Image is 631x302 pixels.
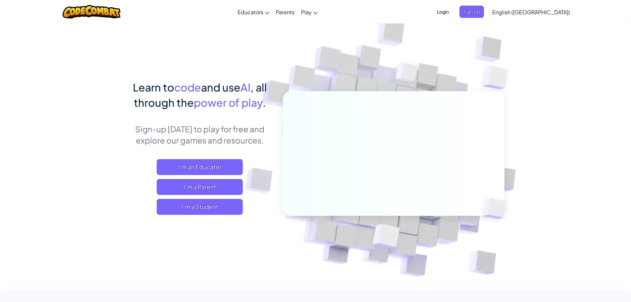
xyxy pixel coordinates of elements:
[237,9,263,16] span: Educators
[157,199,243,215] button: I'm a Student
[433,6,453,18] button: Login
[298,3,321,21] a: Play
[133,81,174,94] span: Learn to
[472,184,521,233] img: Overlap cubes
[383,49,431,99] img: Overlap cubes
[127,123,273,146] p: Sign-up [DATE] to play for free and explore our games and resources.
[469,50,526,106] img: Overlap cubes
[194,96,263,109] span: power of play
[273,3,298,21] a: Parents
[174,81,201,94] span: code
[263,96,266,109] span: .
[63,5,121,19] img: CodeCombat logo
[489,3,573,21] a: English ([GEOGRAPHIC_DATA])
[157,159,243,175] a: I'm an Educator
[201,81,240,94] span: and use
[157,179,243,195] a: I'm a Parent
[356,210,415,265] img: Overlap cubes
[301,9,312,16] span: Play
[492,9,570,16] span: English ([GEOGRAPHIC_DATA])
[234,3,273,21] a: Educators
[459,6,484,18] button: Sign Up
[240,81,250,94] span: AI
